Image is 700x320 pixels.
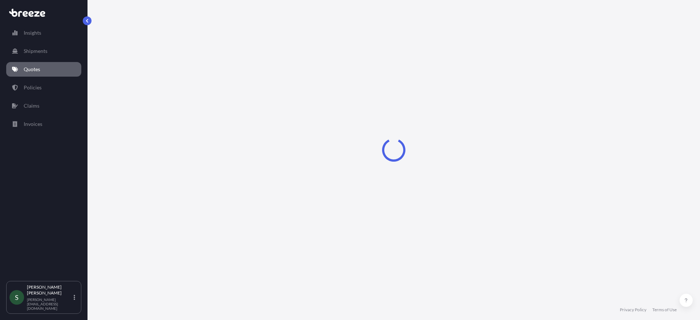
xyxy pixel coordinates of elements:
[27,297,72,311] p: [PERSON_NAME][EMAIL_ADDRESS][DOMAIN_NAME]
[6,80,81,95] a: Policies
[15,294,19,301] span: S
[24,84,42,91] p: Policies
[24,47,47,55] p: Shipments
[6,26,81,40] a: Insights
[652,307,677,313] a: Terms of Use
[6,62,81,77] a: Quotes
[24,120,42,128] p: Invoices
[24,102,39,109] p: Claims
[24,66,40,73] p: Quotes
[27,284,72,296] p: [PERSON_NAME] [PERSON_NAME]
[24,29,41,36] p: Insights
[6,44,81,58] a: Shipments
[6,117,81,131] a: Invoices
[620,307,646,313] a: Privacy Policy
[6,99,81,113] a: Claims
